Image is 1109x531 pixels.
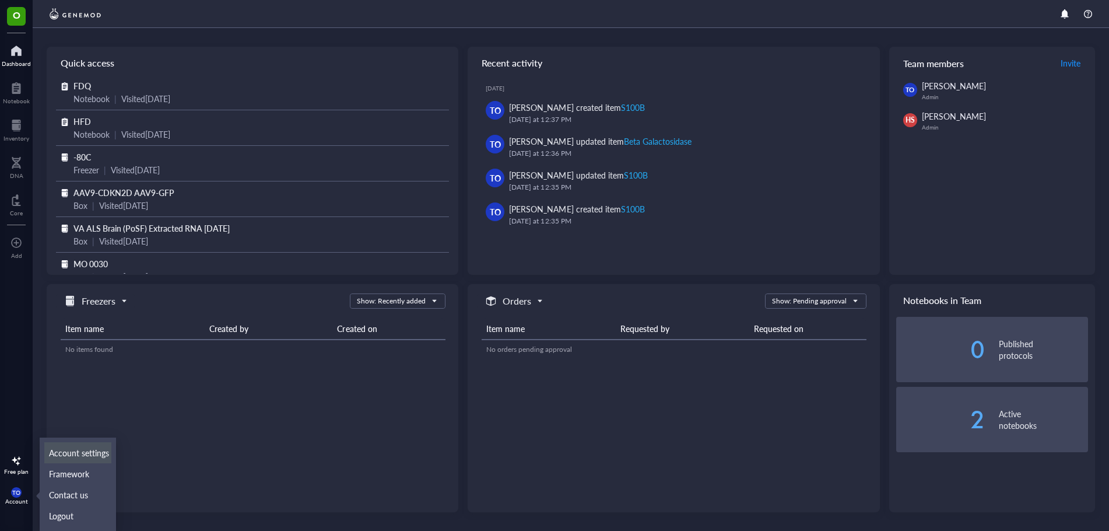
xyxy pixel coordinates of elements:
span: TO [490,104,501,117]
span: TO [12,489,20,496]
th: Requested on [749,318,866,340]
div: Active notebooks [999,408,1088,431]
div: No items found [65,344,441,355]
span: VA ALS Brain (PoSF) Extracted RNA [DATE] [73,222,230,234]
a: TO[PERSON_NAME] updated itemS100B[DATE] at 12:35 PM [477,164,870,198]
div: Visited [DATE] [121,92,170,105]
th: Item name [61,318,205,340]
div: DNA [10,172,23,179]
a: Notebook [3,79,30,104]
div: S100B [621,102,645,113]
div: 0 [896,340,985,359]
div: Visited [DATE] [111,163,160,176]
div: Freezer [73,163,99,176]
div: No orders pending approval [486,344,862,355]
span: [PERSON_NAME] [922,110,986,122]
div: | [104,163,106,176]
th: Created on [332,318,445,340]
div: Show: Pending approval [772,296,847,306]
div: S100B [621,203,645,215]
div: Recent activity [468,47,879,79]
th: Requested by [616,318,749,340]
div: [DATE] [486,85,870,92]
div: Dashboard [2,60,31,67]
div: [PERSON_NAME] updated item [509,135,691,148]
a: Dashboard [2,41,31,67]
span: O [13,8,20,22]
div: Visited [DATE] [99,235,148,247]
span: MO 0030 [73,258,108,270]
div: Box [73,235,87,247]
div: Core [10,209,23,216]
div: Notebook [73,128,110,141]
div: Notebooks in Team [889,284,1095,317]
th: Item name [482,318,615,340]
div: Account [5,498,28,505]
div: Visited [DATE] [99,270,148,283]
div: | [114,92,117,105]
span: TO [490,138,501,151]
div: S100B [624,169,648,181]
div: Show: Recently added [357,296,426,306]
span: TO [490,172,501,184]
span: [PERSON_NAME] [922,80,986,92]
div: Published protocols [999,338,1088,361]
div: [DATE] at 12:35 PM [509,181,861,193]
div: Add [11,252,22,259]
div: Admin [922,93,1088,100]
span: TO [490,205,501,218]
div: | [92,270,94,283]
div: Notebook [73,92,110,105]
div: Team members [889,47,1095,79]
div: Inventory [3,135,29,142]
span: HFD [73,116,91,127]
div: Free plan [4,468,29,475]
a: DNA [10,153,23,179]
div: Notebook [3,97,30,104]
div: Beta Galactosidase [624,135,692,147]
button: Invite [1060,54,1081,72]
span: AAV9-CDKN2D AAV9-GFP [73,187,174,198]
span: TO [906,85,915,95]
a: TO[PERSON_NAME] created itemS100B[DATE] at 12:35 PM [477,198,870,232]
h5: Orders [503,294,531,308]
a: Framework [44,463,111,484]
div: Admin [922,124,1088,131]
a: Account settings [44,442,111,463]
div: Box [73,199,87,212]
a: TO[PERSON_NAME] created itemS100B[DATE] at 12:37 PM [477,96,870,130]
a: TO[PERSON_NAME] updated itemBeta Galactosidase[DATE] at 12:36 PM [477,130,870,164]
div: [PERSON_NAME] created item [509,202,644,215]
a: Logout [44,505,111,526]
th: Created by [205,318,333,340]
div: | [92,199,94,212]
span: Invite [1061,57,1080,69]
div: | [92,235,94,247]
div: [PERSON_NAME] updated item [509,169,647,181]
a: Inventory [3,116,29,142]
div: Box [73,270,87,283]
span: -80C [73,151,91,163]
div: [DATE] at 12:36 PM [509,148,861,159]
div: [PERSON_NAME] created item [509,101,644,114]
div: [DATE] at 12:35 PM [509,215,861,227]
span: FDQ [73,80,91,92]
div: Visited [DATE] [121,128,170,141]
img: genemod-logo [47,7,104,21]
h5: Freezers [82,294,115,308]
a: Core [10,191,23,216]
div: | [114,128,117,141]
div: Visited [DATE] [99,199,148,212]
span: HS [906,115,915,125]
div: 2 [896,410,985,429]
a: Contact us [44,484,111,505]
div: [DATE] at 12:37 PM [509,114,861,125]
div: Quick access [47,47,458,79]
